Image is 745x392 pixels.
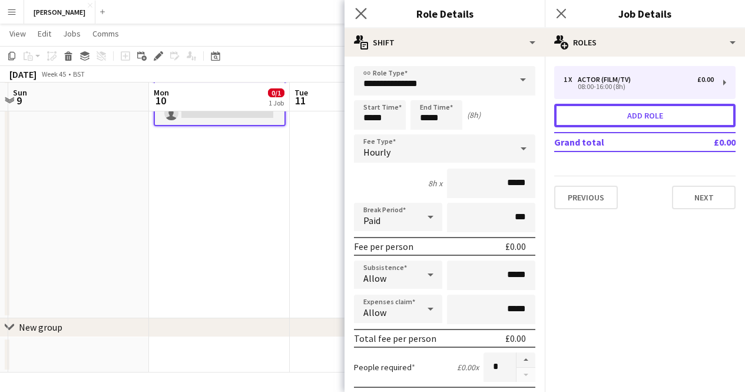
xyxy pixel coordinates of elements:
[39,70,68,78] span: Week 45
[19,321,62,333] div: New group
[554,186,618,209] button: Previous
[467,110,481,120] div: (8h)
[697,75,714,84] div: £0.00
[505,241,526,252] div: £0.00
[88,26,124,41] a: Comms
[554,104,736,127] button: Add role
[268,88,284,97] span: 0/1
[33,26,56,41] a: Edit
[354,241,413,252] div: Fee per person
[24,1,95,24] button: [PERSON_NAME]
[73,70,85,78] div: BST
[9,68,37,80] div: [DATE]
[38,28,51,39] span: Edit
[564,75,578,84] div: 1 x
[354,332,436,344] div: Total fee per person
[363,215,380,226] span: Paid
[269,98,284,107] div: 1 Job
[564,84,714,90] div: 08:00-16:00 (8h)
[11,94,27,107] span: 9
[363,146,390,158] span: Hourly
[13,87,27,98] span: Sun
[345,28,545,57] div: Shift
[545,28,745,57] div: Roles
[152,94,169,107] span: 10
[9,28,26,39] span: View
[58,26,85,41] a: Jobs
[680,133,736,151] td: £0.00
[92,28,119,39] span: Comms
[363,307,386,318] span: Allow
[293,94,308,107] span: 11
[5,26,31,41] a: View
[545,6,745,21] h3: Job Details
[672,186,736,209] button: Next
[578,75,635,84] div: Actor (Film/TV)
[505,332,526,344] div: £0.00
[294,87,308,98] span: Tue
[554,133,680,151] td: Grand total
[457,362,479,373] div: £0.00 x
[363,272,386,284] span: Allow
[516,353,535,368] button: Increase
[63,28,81,39] span: Jobs
[428,178,442,189] div: 8h x
[354,362,415,373] label: People required
[345,6,545,21] h3: Role Details
[154,87,169,98] span: Mon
